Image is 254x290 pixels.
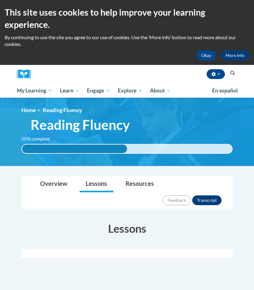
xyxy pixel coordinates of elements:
span: Learn [60,87,79,94]
h3: Lessons [21,221,233,236]
a: Home [21,107,36,113]
div: Main menu [12,84,242,98]
a: Explore [114,84,146,98]
img: Logo brand [17,70,35,79]
span: En español [212,87,238,94]
a: En español [208,84,242,97]
button: Okay [196,51,216,60]
label: 50% complete [21,136,57,142]
span: Explore [118,87,142,94]
h2: This site uses cookies to help improve your learning experience. [5,6,249,31]
button: Feedback [163,195,191,205]
a: Overview [34,176,73,192]
div: 50% complete [22,145,127,153]
span: Reading Fluency [43,107,82,113]
button: Transcript [192,195,222,205]
button: Account Settings [207,69,225,79]
span: My Learning [17,87,52,94]
span: About [150,87,171,94]
a: Engage [83,84,114,98]
p: By continuing to use the site you agree to our use of cookies. Use the ‘More info’ button to read... [5,34,249,47]
a: Lessons [80,176,113,192]
a: Cox Campus [17,70,35,79]
button: Search [228,70,237,77]
a: About [146,84,175,98]
span: Engage [87,87,110,94]
a: Resources [119,176,160,192]
a: Learn [56,84,83,98]
a: My Learning [13,84,56,98]
a: More Info [221,51,249,60]
span: Reading Fluency [31,117,130,133]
